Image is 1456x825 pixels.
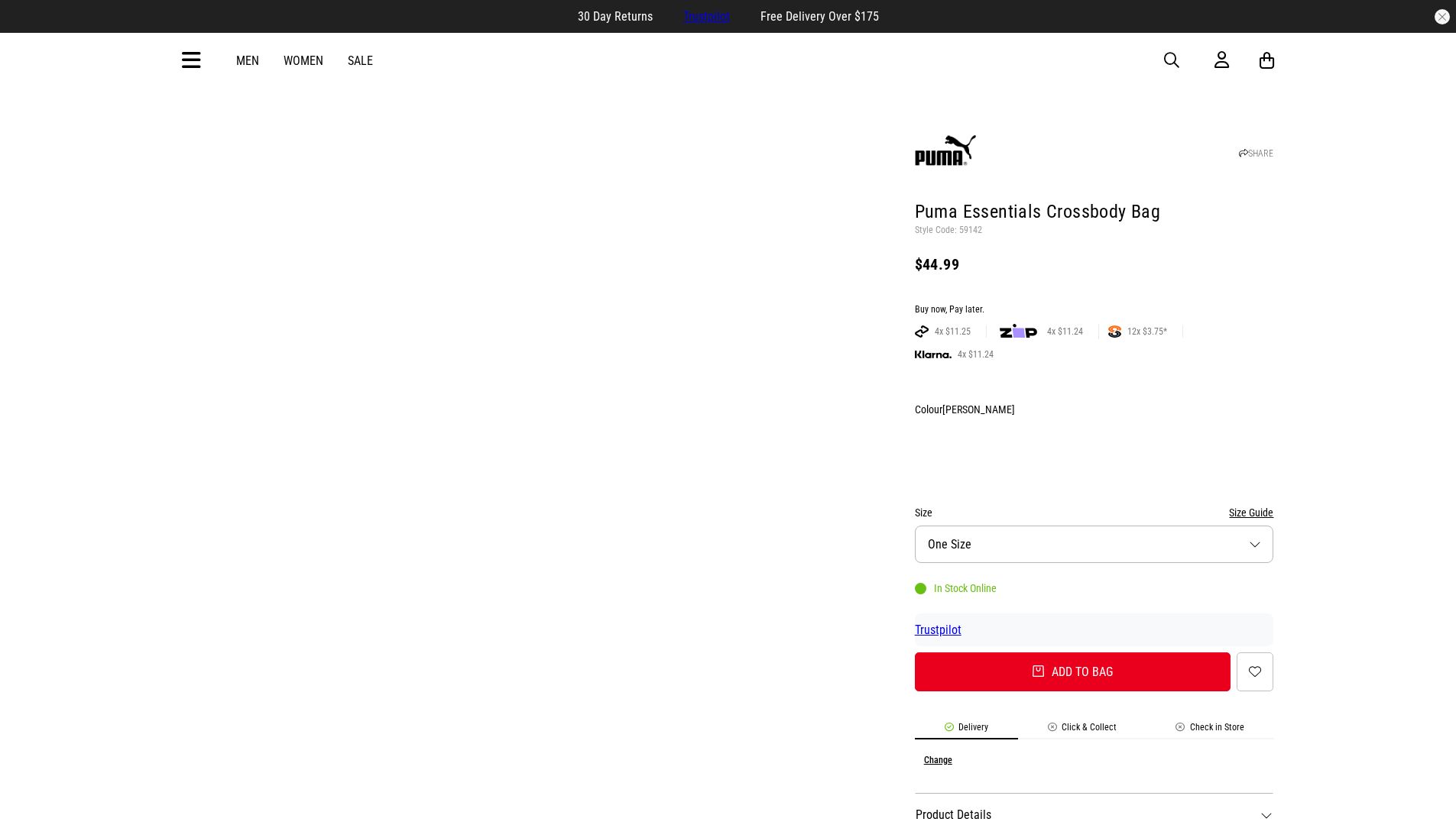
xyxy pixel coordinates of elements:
[929,325,977,338] span: 4x $11.25
[760,9,879,24] span: Free Delivery Over $175
[1229,503,1273,522] button: Size Guide
[917,425,955,477] img: Puma Black
[679,49,780,72] img: Redrat logo
[1041,325,1089,338] span: 4x $11.24
[915,200,1274,225] h1: Puma Essentials Crossbody Bag
[183,467,533,817] img: Puma Essentials Crossbody Bag in Black
[915,623,961,637] a: Trustpilot
[1000,324,1037,339] img: zip
[1108,325,1121,338] img: SPLITPAY
[915,503,1274,522] div: Size
[928,537,971,552] span: One Size
[1121,325,1173,338] span: 12x $3.75*
[683,9,730,24] a: Trustpilot
[942,403,1015,416] span: [PERSON_NAME]
[578,9,653,24] span: 30 Day Returns
[236,53,259,68] a: Men
[915,225,1274,237] p: Style Code: 59142
[952,348,1000,361] span: 4x $11.24
[915,325,929,338] img: AFTERPAY
[915,121,976,183] img: Puma
[915,526,1274,563] button: One Size
[1239,148,1273,159] a: SHARE
[915,304,1274,316] div: Buy now, Pay later.
[915,582,997,594] div: In Stock Online
[183,108,533,459] img: Puma Essentials Crossbody Bag in Black
[284,53,323,68] a: Women
[915,255,1274,273] div: $44.99
[541,108,892,459] img: Puma Essentials Crossbody Bag in Black
[924,755,952,765] button: Change
[1018,722,1146,739] li: Click & Collect
[348,53,373,68] a: Sale
[915,652,1231,691] button: Add to bag
[915,400,1274,419] div: Colour
[915,351,952,359] img: KLARNA
[915,722,1018,739] li: Delivery
[1146,722,1274,739] li: Check in Store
